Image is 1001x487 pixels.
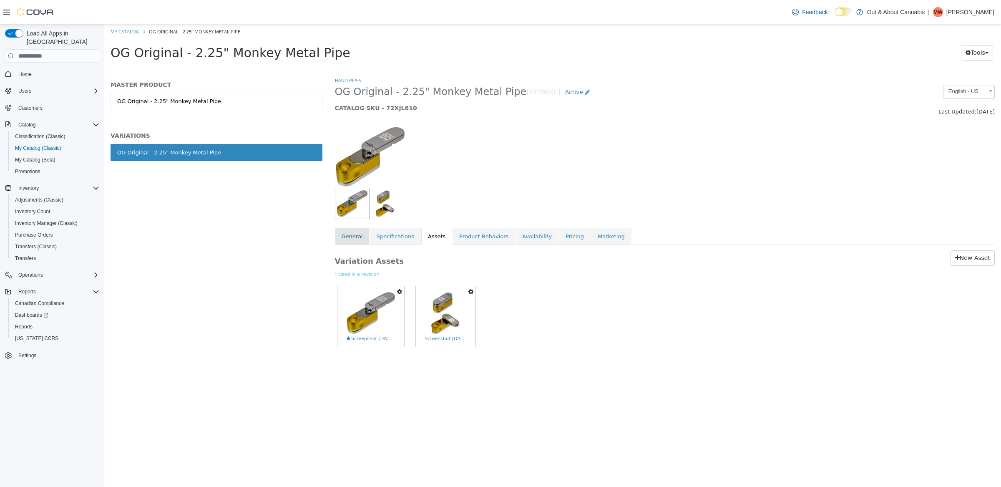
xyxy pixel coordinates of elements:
span: Customers [15,103,99,113]
span: Adjustments (Classic) [15,197,63,203]
a: [US_STATE] CCRS [12,333,62,343]
input: Dark Mode [835,8,852,16]
span: Inventory Manager (Classic) [15,220,78,227]
button: Users [15,86,35,96]
button: Catalog [15,120,39,130]
button: Inventory [2,182,103,194]
button: Operations [2,269,103,281]
span: Customers [18,105,43,111]
button: Inventory Manager (Classic) [8,217,103,229]
span: OG Original - 2.25" Monkey Metal Pipe [231,61,423,74]
a: Marketing [487,204,527,221]
span: Reports [18,288,36,295]
button: Users [2,85,103,97]
button: Promotions [8,166,103,177]
button: Inventory [15,183,42,193]
button: Purchase Orders [8,229,103,241]
a: Reports [12,322,36,332]
span: Screenshot [DATE] 6.34.11 PM.png [242,311,291,318]
span: Catalog [15,120,99,130]
a: Promotions [12,167,44,177]
span: Dashboards [15,312,48,318]
span: Reports [12,322,99,332]
small: [Variation] [422,65,456,71]
span: [US_STATE] CCRS [15,335,58,342]
a: Home [15,69,35,79]
button: My Catalog (Beta) [8,154,103,166]
button: Customers [2,102,103,114]
a: New Asset [846,226,890,242]
a: Availability [411,204,454,221]
span: Settings [18,352,36,359]
span: My Catalog (Beta) [12,155,99,165]
button: Catalog [2,119,103,131]
span: My Catalog (Classic) [12,143,99,153]
span: Promotions [15,168,40,175]
span: Inventory Count [15,208,50,215]
span: Users [18,88,31,94]
a: General [231,204,265,221]
span: English - US [839,61,879,74]
span: Users [15,86,99,96]
span: My Catalog (Classic) [15,145,61,151]
button: Reports [15,287,39,297]
img: Cova [17,8,54,16]
span: Home [15,68,99,79]
img: 150 [231,101,301,164]
span: Inventory [18,185,39,192]
a: Screenshot 2025-09-03 at 6.34.25 PM.pngScreenshot [DATE] 6.34.25 PM.png [312,262,371,323]
a: Pricing [455,204,486,221]
span: Adjustments (Classic) [12,195,99,205]
a: Hand Pipes [231,53,257,59]
span: Classification (Classic) [15,133,65,140]
span: Catalog [18,121,35,128]
span: Dashboards [12,310,99,320]
span: Active [461,65,479,71]
button: Transfers (Classic) [8,241,103,252]
button: Settings [2,349,103,361]
img: Screenshot 2025-09-03 at 6.34.11 PM.png [242,267,291,310]
span: Feedback [802,8,827,16]
a: My Catalog [6,4,35,10]
span: [DATE] [872,84,890,91]
button: Tools [857,21,889,36]
a: Settings [15,351,40,361]
span: Inventory Manager (Classic) [12,218,99,228]
a: Transfers (Classic) [12,242,60,252]
span: Operations [15,270,99,280]
button: Reports [8,321,103,333]
a: Inventory Count [12,207,54,217]
span: MW [933,7,942,17]
button: Operations [15,270,46,280]
h5: CATALOG SKU - 72XJL610 [231,80,722,88]
span: Transfers (Classic) [12,242,99,252]
nav: Complex example [5,64,99,383]
a: Transfers [12,253,39,263]
a: Canadian Compliance [12,298,68,308]
span: Transfers [15,255,36,262]
span: Promotions [12,167,99,177]
span: OG Original - 2.25" Monkey Metal Pipe [6,21,246,36]
a: Customers [15,103,46,113]
span: Transfers [12,253,99,263]
span: Washington CCRS [12,333,99,343]
button: Inventory Count [8,206,103,217]
button: Classification (Classic) [8,131,103,142]
button: Canadian Compliance [8,298,103,309]
span: Load All Apps in [GEOGRAPHIC_DATA] [23,29,99,46]
a: OG Original - 2.25" Monkey Metal Pipe [6,68,218,86]
p: | [928,7,930,17]
span: My Catalog (Beta) [15,156,55,163]
span: Screenshot [DATE] 6.34.25 PM.png [320,311,362,318]
div: Mark Wolk [933,7,943,17]
a: Dashboards [12,310,52,320]
button: [US_STATE] CCRS [8,333,103,344]
a: Product Behaviors [348,204,411,221]
button: Home [2,68,103,80]
button: Reports [2,286,103,298]
button: My Catalog (Classic) [8,142,103,154]
button: Transfers [8,252,103,264]
span: Transfers (Classic) [15,243,57,250]
a: Inventory Manager (Classic) [12,218,81,228]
